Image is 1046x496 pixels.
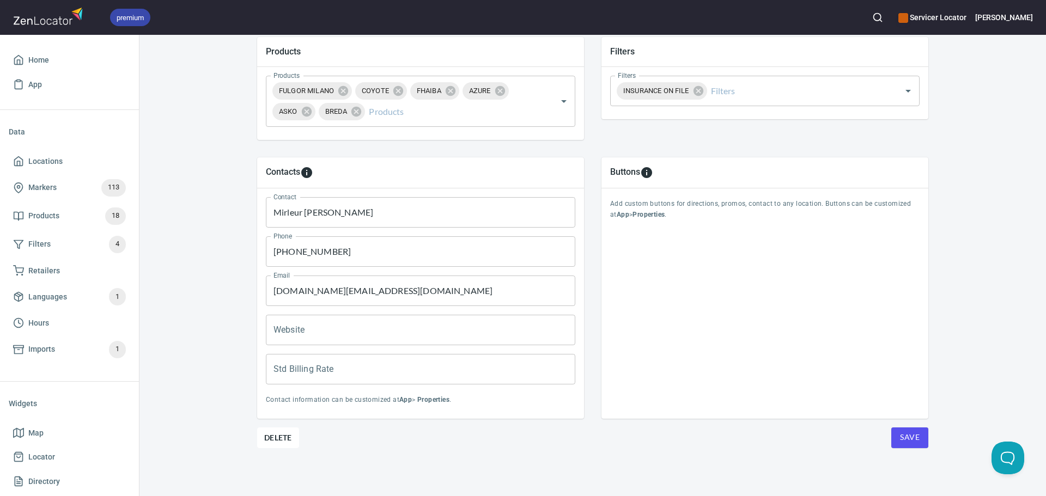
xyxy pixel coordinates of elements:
[28,181,57,194] span: Markers
[109,238,126,250] span: 4
[110,9,150,26] div: premium
[28,342,55,356] span: Imports
[633,211,665,218] b: Properties
[900,431,920,444] span: Save
[266,166,300,179] h5: Contacts
[272,103,315,120] div: ASKO
[9,390,130,417] li: Widgets
[28,209,59,223] span: Products
[28,237,51,251] span: Filters
[9,72,130,97] a: App
[975,5,1033,29] button: [PERSON_NAME]
[28,316,49,330] span: Hours
[28,155,63,168] span: Locations
[355,82,407,100] div: COYOTE
[891,427,928,448] button: Save
[610,46,920,57] h5: Filters
[272,82,352,100] div: FULGOR MILANO
[28,53,49,67] span: Home
[610,199,920,221] p: Add custom buttons for directions, promos, contact to any location. Buttons can be customized at > .
[992,442,1024,474] iframe: Help Scout Beacon - Open
[266,46,575,57] h5: Products
[355,85,396,96] span: COYOTE
[709,81,884,101] input: Filters
[13,4,86,28] img: zenlocator
[463,85,497,96] span: AZURE
[898,11,966,23] h6: Servicer Locator
[105,210,126,222] span: 18
[556,94,571,109] button: Open
[28,426,44,440] span: Map
[9,174,130,202] a: Markers113
[9,119,130,145] li: Data
[367,101,540,122] input: Products
[28,264,60,278] span: Retailers
[617,82,707,100] div: INSURANCE ON FILE
[640,166,653,179] svg: To add custom buttons for locations, please go to Apps > Properties > Buttons.
[109,291,126,303] span: 1
[9,335,130,364] a: Imports1
[866,5,890,29] button: Search
[410,85,448,96] span: FHAIBA
[410,82,459,100] div: FHAIBA
[463,82,509,100] div: AZURE
[9,469,130,494] a: Directory
[898,5,966,29] div: Manage your apps
[319,103,366,120] div: BREDA
[9,202,130,230] a: Products18
[28,78,42,91] span: App
[617,211,629,218] b: App
[901,83,916,99] button: Open
[9,149,130,174] a: Locations
[257,427,299,448] button: Delete
[109,343,126,356] span: 1
[975,11,1033,23] h6: [PERSON_NAME]
[617,85,696,96] span: INSURANCE ON FILE
[9,48,130,72] a: Home
[28,450,55,464] span: Locator
[264,431,292,444] span: Delete
[266,395,575,406] p: Contact information can be customized at > .
[610,166,640,179] h5: Buttons
[272,106,304,117] span: ASKO
[300,166,313,179] svg: To add custom contact information for locations, please go to Apps > Properties > Contacts.
[28,475,60,488] span: Directory
[9,259,130,283] a: Retailers
[417,396,449,403] b: Properties
[9,283,130,311] a: Languages1
[110,12,150,23] span: premium
[101,181,126,194] span: 113
[898,13,908,23] button: color-CE600E
[9,445,130,469] a: Locator
[272,85,340,96] span: FULGOR MILANO
[9,230,130,259] a: Filters4
[9,421,130,445] a: Map
[28,290,67,304] span: Languages
[399,396,412,403] b: App
[9,311,130,335] a: Hours
[319,106,354,117] span: BREDA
